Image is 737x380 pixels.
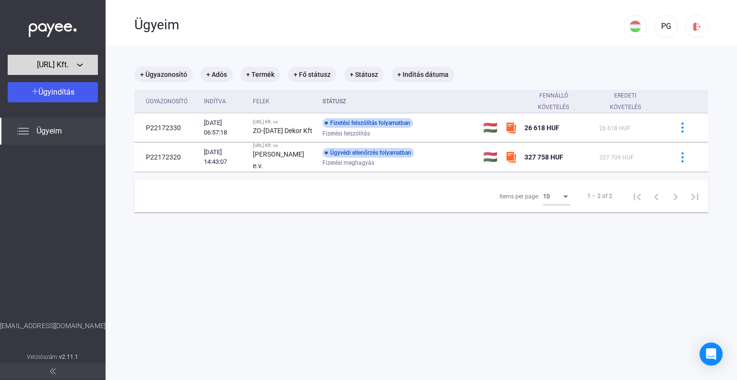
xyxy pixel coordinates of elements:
[344,67,384,82] mat-chip: + Státusz
[134,67,193,82] mat-chip: + Ügyazonosító
[204,96,245,107] div: Indítva
[599,90,660,113] div: Eredeti követelés
[543,190,570,202] mat-select: Items per page:
[499,191,539,202] div: Items per page:
[599,154,634,161] span: 327 709 HUF
[134,17,624,33] div: Ügyeim
[672,147,692,167] button: more-blue
[59,354,79,360] strong: v2.11.1
[201,67,233,82] mat-chip: + Adós
[685,15,708,38] button: logout-red
[700,343,723,366] div: Open Intercom Messenger
[29,18,77,37] img: white-payee-white-dot.svg
[8,82,98,102] button: Ügyindítás
[685,186,704,206] button: Last page
[37,59,69,71] span: [URL] Kft.
[36,125,62,137] span: Ügyeim
[692,22,702,32] img: logout-red
[647,186,666,206] button: Previous page
[322,157,374,169] span: Fizetési meghagyás
[628,186,647,206] button: First page
[505,151,517,163] img: szamlazzhu-mini
[672,118,692,138] button: more-blue
[658,21,674,32] div: PG
[8,55,98,75] button: [URL] Kft.
[524,90,583,113] div: Fennálló követelés
[17,125,29,137] img: list.svg
[624,15,647,38] button: HU
[32,88,38,95] img: plus-white.svg
[524,153,563,161] span: 327 758 HUF
[479,113,501,142] td: 🇭🇺
[678,152,688,162] img: more-blue
[599,125,630,132] span: 26 618 HUF
[524,124,559,132] span: 26 618 HUF
[654,15,678,38] button: PG
[240,67,280,82] mat-chip: + Termék
[505,122,517,134] img: szamlazzhu-mini
[392,67,454,82] mat-chip: + Indítás dátuma
[524,90,592,113] div: Fennálló követelés
[146,96,196,107] div: Ügyazonosító
[253,96,315,107] div: Felek
[204,96,226,107] div: Indítva
[543,193,550,200] span: 10
[322,148,414,158] div: Ügyvédi ellenőrzés folyamatban
[479,143,501,172] td: 🇭🇺
[322,118,413,128] div: Fizetési felszólítás folyamatban
[204,118,245,137] div: [DATE] 06:57:18
[288,67,336,82] mat-chip: + Fő státusz
[253,150,304,170] strong: [PERSON_NAME] e.v.
[322,128,370,139] span: Fizetési felszólítás
[253,127,312,135] strong: ZO-[DATE] Dekor Kft
[204,147,245,167] div: [DATE] 14:43:07
[50,368,56,374] img: arrow-double-left-grey.svg
[134,113,200,142] td: P22172330
[630,21,641,32] img: HU
[38,87,74,97] span: Ügyindítás
[134,143,200,172] td: P22172320
[253,143,315,148] div: [URL] Kft. vs
[253,96,270,107] div: Felek
[587,190,612,202] div: 1 – 2 of 2
[319,90,479,113] th: Státusz
[253,119,315,125] div: [URL] Kft. vs
[678,123,688,133] img: more-blue
[599,90,652,113] div: Eredeti követelés
[146,96,188,107] div: Ügyazonosító
[666,186,685,206] button: Next page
